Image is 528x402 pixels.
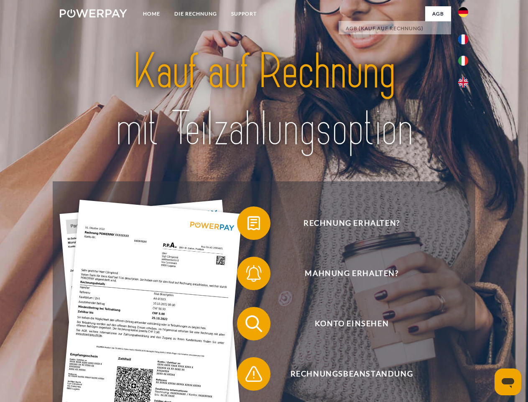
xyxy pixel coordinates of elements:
[60,9,127,18] img: logo-powerpay-white.svg
[249,206,454,240] span: Rechnung erhalten?
[425,6,451,21] a: agb
[237,206,454,240] button: Rechnung erhalten?
[243,213,264,234] img: qb_bill.svg
[495,368,521,395] iframe: Schaltfläche zum Öffnen des Messaging-Fensters
[224,6,264,21] a: SUPPORT
[249,307,454,340] span: Konto einsehen
[243,263,264,284] img: qb_bell.svg
[136,6,167,21] a: Home
[249,357,454,391] span: Rechnungsbeanstandung
[339,21,451,36] a: AGB (Kauf auf Rechnung)
[237,307,454,340] button: Konto einsehen
[243,313,264,334] img: qb_search.svg
[458,34,468,44] img: fr
[249,257,454,290] span: Mahnung erhalten?
[458,7,468,17] img: de
[237,357,454,391] button: Rechnungsbeanstandung
[458,56,468,66] img: it
[243,363,264,384] img: qb_warning.svg
[80,40,448,160] img: title-powerpay_de.svg
[167,6,224,21] a: DIE RECHNUNG
[237,257,454,290] button: Mahnung erhalten?
[458,77,468,88] img: en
